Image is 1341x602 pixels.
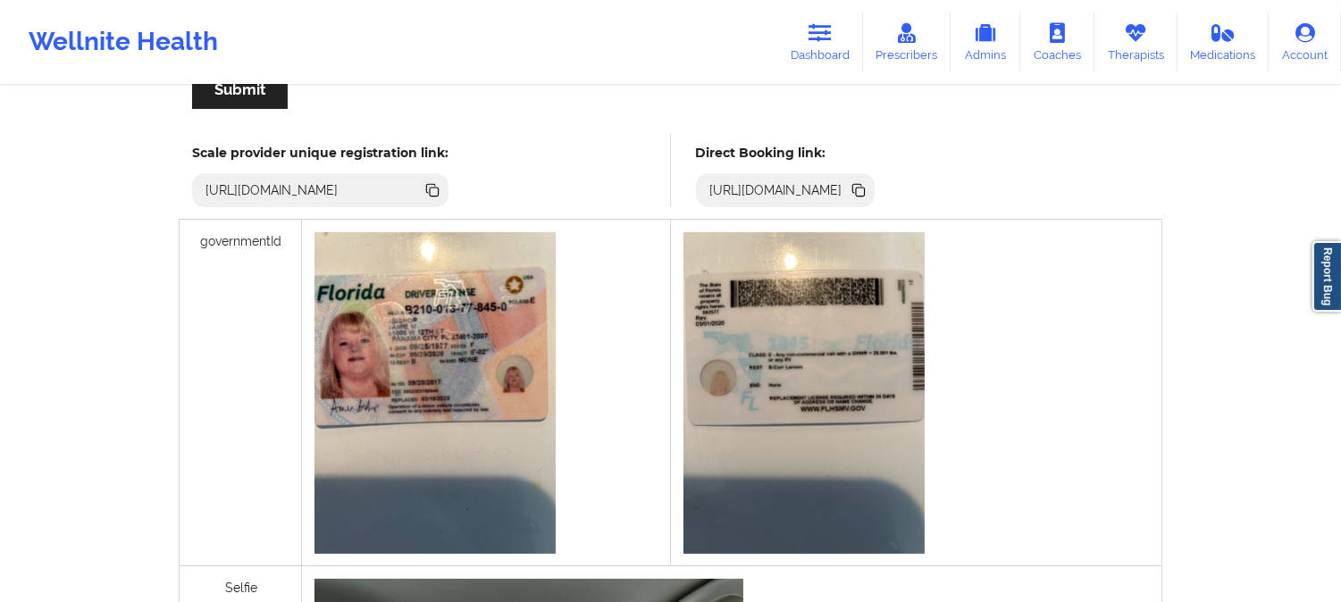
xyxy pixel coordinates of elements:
div: [URL][DOMAIN_NAME] [702,181,850,199]
a: Coaches [1020,13,1094,71]
img: 2118407e-990f-4944-87c9-b8fe49fb52b0image.jpg [683,232,925,554]
a: Report Bug [1312,241,1341,312]
a: Account [1269,13,1341,71]
button: Submit [192,71,288,109]
img: 593bacff-b063-4984-ab28-98603194f8aaimage.jpg [314,232,556,554]
a: Dashboard [777,13,863,71]
a: Medications [1178,13,1270,71]
a: Admins [951,13,1020,71]
a: Therapists [1094,13,1178,71]
h5: Direct Booking link: [696,145,876,161]
div: governmentId [180,220,302,566]
h5: Scale provider unique registration link: [192,145,448,161]
a: Prescribers [863,13,951,71]
div: [URL][DOMAIN_NAME] [198,181,346,199]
